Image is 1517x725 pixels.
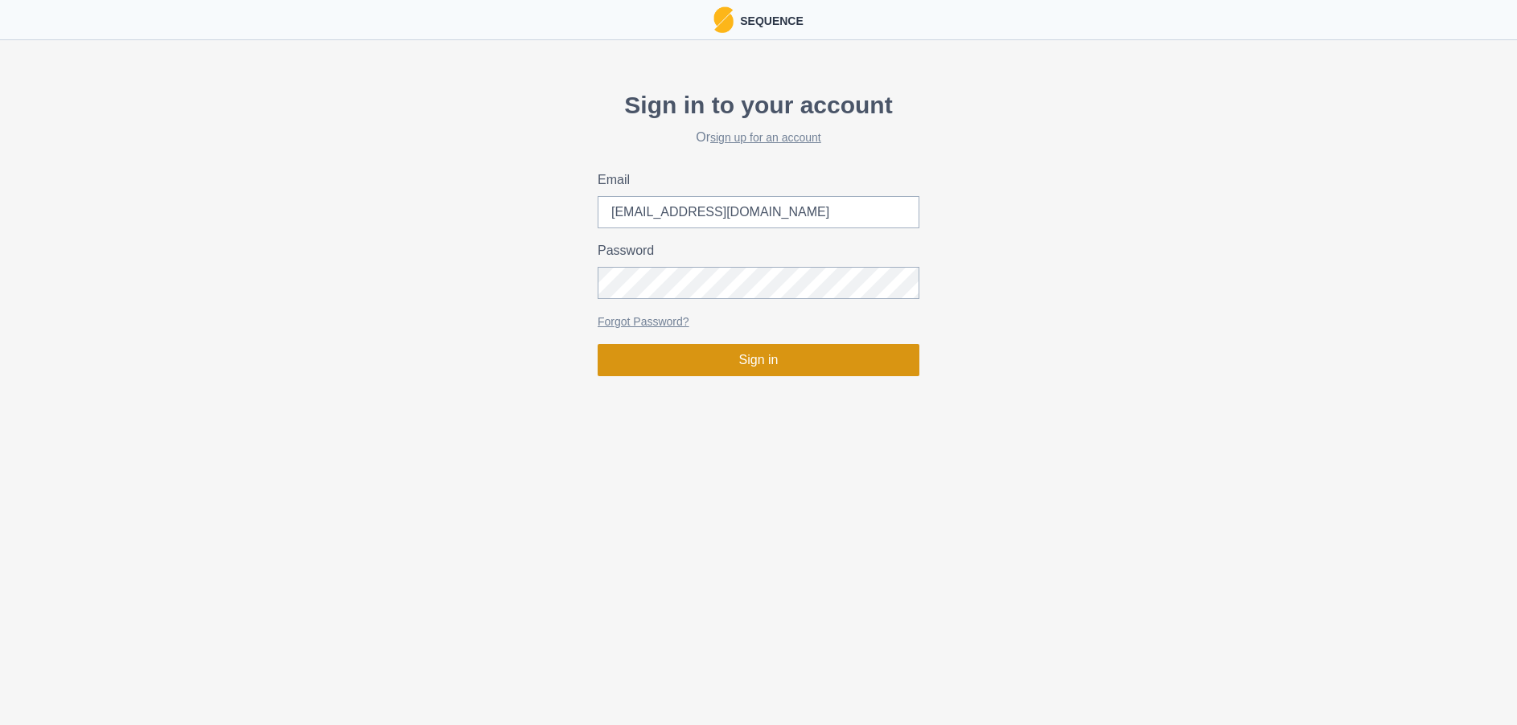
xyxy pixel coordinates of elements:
h2: Or [598,129,919,145]
label: Password [598,241,910,260]
img: Logo [713,6,734,33]
button: Sign in [598,344,919,376]
a: LogoSequence [713,6,804,33]
p: Sequence [734,10,804,30]
label: Email [598,170,910,190]
p: Sign in to your account [598,87,919,123]
a: Forgot Password? [598,315,689,328]
a: sign up for an account [710,131,821,144]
